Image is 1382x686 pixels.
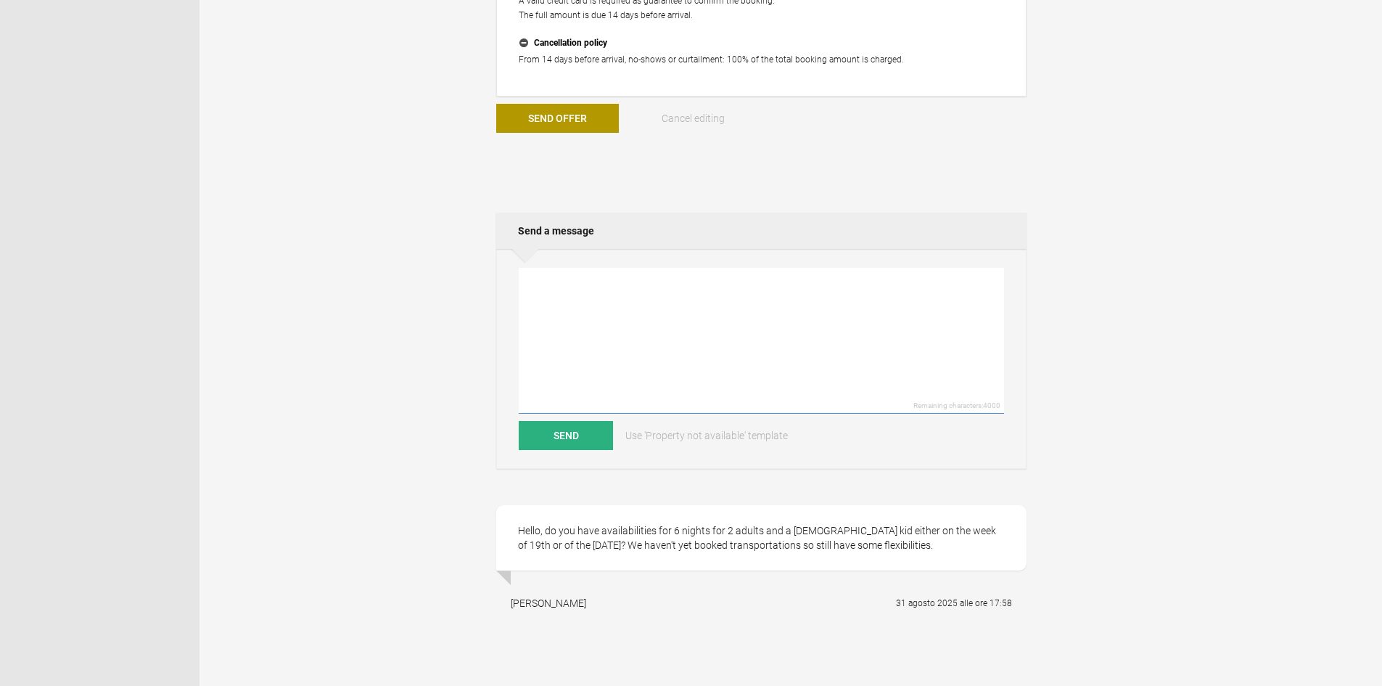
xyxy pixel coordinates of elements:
[615,421,798,450] a: Use 'Property not available' template
[519,421,613,450] button: Send
[496,104,619,133] button: Send Offer
[496,505,1027,571] div: Hello, do you have availabilities for 6 nights for 2 adults and a [DEMOGRAPHIC_DATA] kid either o...
[896,598,1012,608] flynt-date-display: 31 agosto 2025 alle ore 17:58
[511,596,586,611] div: [PERSON_NAME]
[519,34,1004,53] button: Cancellation policy
[633,104,755,133] button: Cancel editing
[519,52,1004,67] p: From 14 days before arrival, no-shows or curtailment: 100% of the total booking amount is charged.
[496,213,1027,249] h2: Send a message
